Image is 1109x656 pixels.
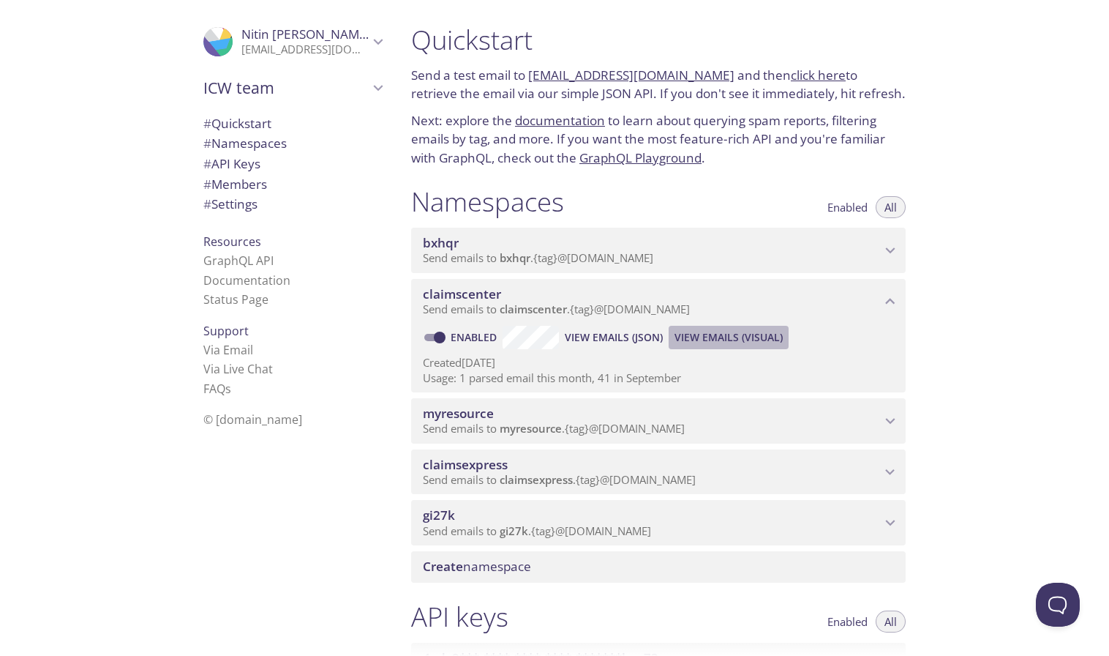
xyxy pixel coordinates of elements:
[203,195,211,212] span: #
[500,302,567,316] span: claimscenter
[876,611,906,633] button: All
[203,195,257,212] span: Settings
[423,558,531,575] span: namespace
[1036,583,1080,627] iframe: Help Scout Beacon - Open
[411,111,906,168] p: Next: explore the to learn about querying spam reports, filtering emails by tag, and more. If you...
[411,279,906,324] div: claimscenter namespace
[411,185,564,218] h1: Namespaces
[423,456,508,473] span: claimsexpress
[411,66,906,103] p: Send a test email to and then to retrieve the email via our simple JSON API. If you don't see it ...
[423,507,455,523] span: gi27k
[515,112,605,129] a: documentation
[203,253,274,269] a: GraphQL API
[203,411,302,428] span: © [DOMAIN_NAME]
[500,250,530,265] span: bxhqr
[411,228,906,273] div: bxhqr namespace
[192,194,394,215] div: Team Settings
[203,78,369,98] span: ICW team
[203,155,211,172] span: #
[579,149,702,166] a: GraphQL Playground
[423,234,459,251] span: bxhqr
[876,196,906,218] button: All
[411,450,906,495] div: claimsexpress namespace
[192,69,394,107] div: ICW team
[423,523,651,538] span: Send emails to . {tag} @[DOMAIN_NAME]
[241,26,371,42] span: Nitin [PERSON_NAME]
[448,330,503,344] a: Enabled
[423,302,690,316] span: Send emails to . {tag} @[DOMAIN_NAME]
[528,67,734,83] a: [EMAIL_ADDRESS][DOMAIN_NAME]
[192,154,394,174] div: API Keys
[192,174,394,195] div: Members
[411,398,906,444] div: myresource namespace
[423,370,894,386] p: Usage: 1 parsed email this month, 41 in September
[203,291,268,307] a: Status Page
[203,381,231,397] a: FAQ
[411,551,906,582] div: Create namespace
[565,329,663,346] span: View Emails (JSON)
[500,472,573,487] span: claimsexpress
[203,135,211,152] span: #
[674,329,783,346] span: View Emails (Visual)
[423,421,685,436] span: Send emails to . {tag} @[DOMAIN_NAME]
[203,176,267,193] span: Members
[411,23,906,56] h1: Quickstart
[203,234,261,250] span: Resources
[559,326,669,349] button: View Emails (JSON)
[203,342,253,358] a: Via Email
[411,500,906,545] div: gi27k namespace
[203,361,273,377] a: Via Live Chat
[669,326,789,349] button: View Emails (Visual)
[500,421,562,436] span: myresource
[423,286,501,302] span: claimscenter
[203,135,287,152] span: Namespaces
[192,18,394,66] div: Nitin Jindal
[203,323,249,339] span: Support
[203,115,211,132] span: #
[819,611,876,633] button: Enabled
[203,176,211,193] span: #
[241,42,369,57] p: [EMAIL_ADDRESS][DOMAIN_NAME]
[423,355,894,370] p: Created [DATE]
[423,405,494,422] span: myresource
[203,115,271,132] span: Quickstart
[192,113,394,134] div: Quickstart
[423,558,463,575] span: Create
[192,133,394,154] div: Namespaces
[500,523,528,538] span: gi27k
[423,250,653,265] span: Send emails to . {tag} @[DOMAIN_NAME]
[203,155,260,172] span: API Keys
[225,381,231,397] span: s
[819,196,876,218] button: Enabled
[411,600,508,633] h1: API keys
[423,472,696,487] span: Send emails to . {tag} @[DOMAIN_NAME]
[203,272,290,288] a: Documentation
[791,67,846,83] a: click here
